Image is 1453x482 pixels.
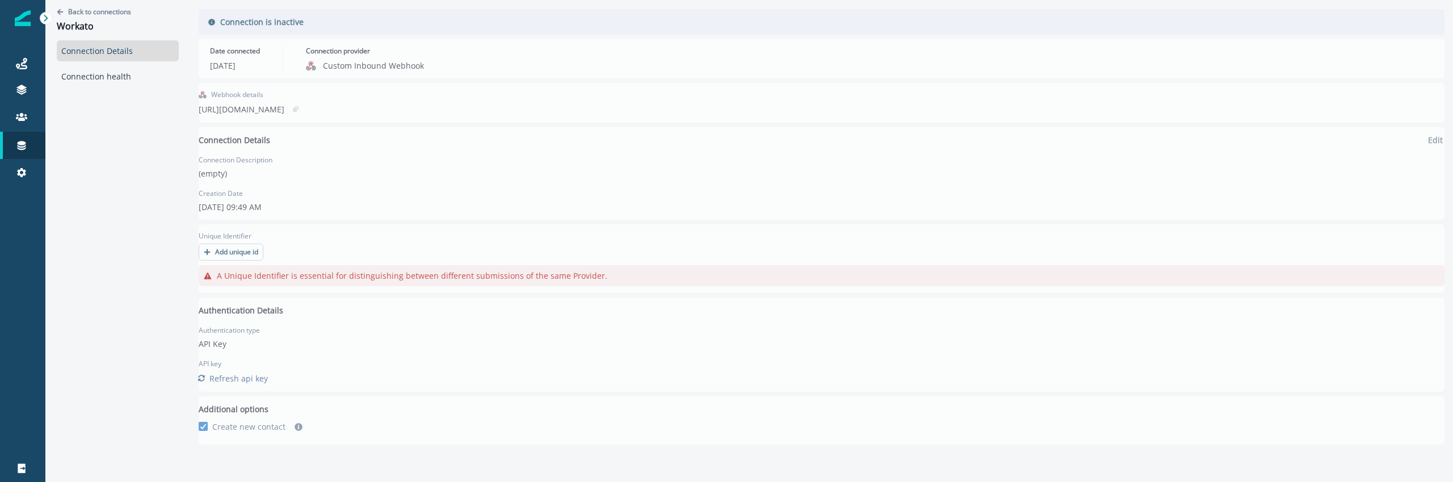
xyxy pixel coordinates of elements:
[57,40,179,61] a: Connection Details
[57,7,131,16] button: Go back
[57,66,179,87] a: Connection health
[68,7,131,16] p: Back to connections
[15,10,31,26] img: Inflection
[57,21,94,33] div: Workato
